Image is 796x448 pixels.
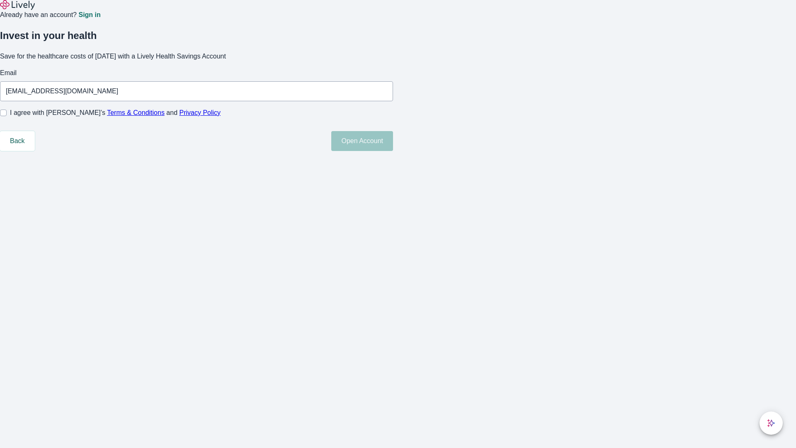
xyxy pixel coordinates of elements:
a: Privacy Policy [180,109,221,116]
button: chat [760,411,783,435]
svg: Lively AI Assistant [767,419,775,427]
a: Terms & Conditions [107,109,165,116]
a: Sign in [78,12,100,18]
span: I agree with [PERSON_NAME]’s and [10,108,221,118]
